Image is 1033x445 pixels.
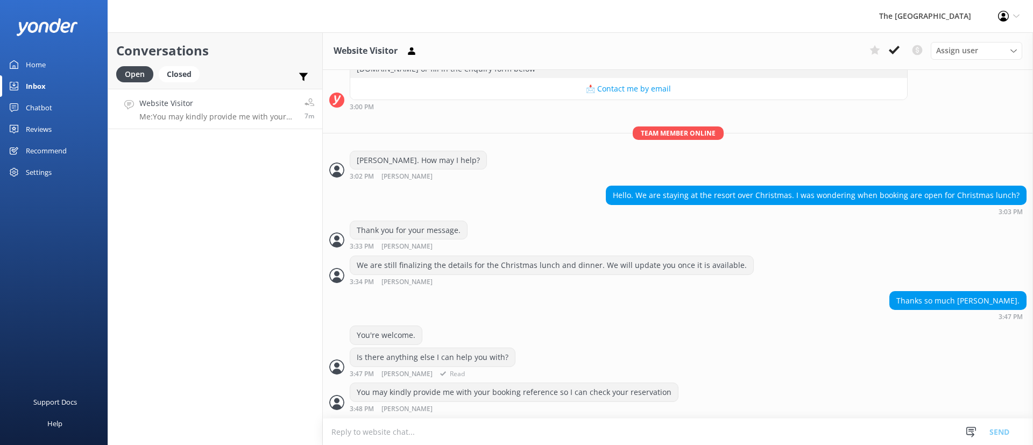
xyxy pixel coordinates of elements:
div: Inbox [26,75,46,97]
img: yonder-white-logo.png [16,18,78,36]
span: Read [436,371,465,378]
button: 📩 Contact me by email [350,78,907,100]
div: Oct 12 2025 03:48pm (UTC -10:00) Pacific/Honolulu [350,405,678,413]
div: Oct 12 2025 03:00pm (UTC -10:00) Pacific/Honolulu [350,103,908,110]
p: Me: You may kindly provide me with your booking reference so I can check your reservation [139,112,296,122]
strong: 3:48 PM [350,406,374,413]
div: Assign User [931,42,1022,59]
h2: Conversations [116,40,314,61]
div: Oct 12 2025 03:47pm (UTC -10:00) Pacific/Honolulu [350,370,515,378]
div: [PERSON_NAME]. How may I help? [350,151,486,169]
div: Thank you for your message. [350,221,467,239]
strong: 3:47 PM [999,314,1023,320]
div: Is there anything else I can help you with? [350,348,515,366]
strong: 3:00 PM [350,104,374,110]
span: [PERSON_NAME] [381,279,433,286]
span: [PERSON_NAME] [381,371,433,378]
div: Support Docs [33,391,77,413]
div: Hello. We are staying at the resort over Christmas. I was wondering when booking are open for Chr... [606,186,1026,204]
span: Team member online [633,126,724,140]
div: Settings [26,161,52,183]
div: Oct 12 2025 03:34pm (UTC -10:00) Pacific/Honolulu [350,278,754,286]
strong: 3:33 PM [350,243,374,250]
span: Assign user [936,45,978,56]
div: You may kindly provide me with your booking reference so I can check your reservation [350,383,678,401]
div: Closed [159,66,200,82]
strong: 3:03 PM [999,209,1023,215]
span: [PERSON_NAME] [381,243,433,250]
div: Oct 12 2025 03:47pm (UTC -10:00) Pacific/Honolulu [889,313,1027,320]
span: Oct 12 2025 03:48pm (UTC -10:00) Pacific/Honolulu [305,111,314,121]
div: Help [47,413,62,434]
div: We are still finalizing the details for the Christmas lunch and dinner. We will update you once i... [350,256,753,274]
h4: Website Visitor [139,97,296,109]
a: Website VisitorMe:You may kindly provide me with your booking reference so I can check your reser... [108,89,322,129]
strong: 3:02 PM [350,173,374,180]
div: Oct 12 2025 03:03pm (UTC -10:00) Pacific/Honolulu [606,208,1027,215]
strong: 3:34 PM [350,279,374,286]
div: Home [26,54,46,75]
div: You're welcome. [350,326,422,344]
a: Closed [159,68,205,80]
div: Oct 12 2025 03:02pm (UTC -10:00) Pacific/Honolulu [350,172,487,180]
span: [PERSON_NAME] [381,406,433,413]
div: Reviews [26,118,52,140]
h3: Website Visitor [334,44,398,58]
strong: 3:47 PM [350,371,374,378]
div: Open [116,66,153,82]
span: [PERSON_NAME] [381,173,433,180]
a: Open [116,68,159,80]
div: Oct 12 2025 03:33pm (UTC -10:00) Pacific/Honolulu [350,242,468,250]
div: Chatbot [26,97,52,118]
div: Recommend [26,140,67,161]
div: Thanks so much [PERSON_NAME]. [890,292,1026,310]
